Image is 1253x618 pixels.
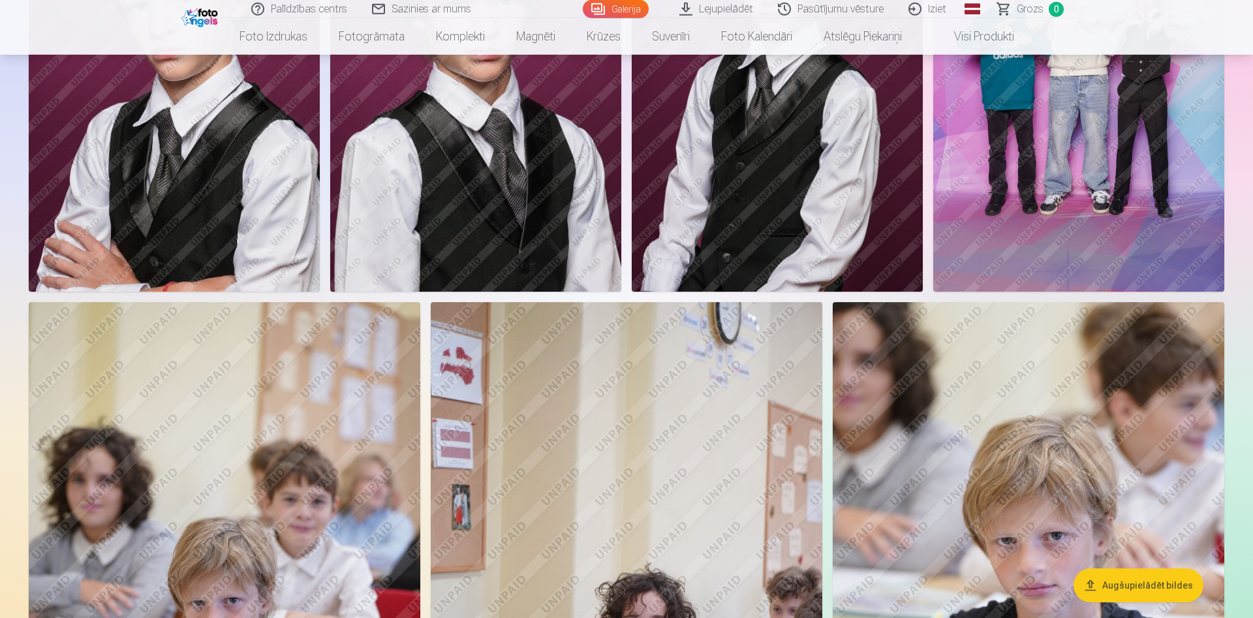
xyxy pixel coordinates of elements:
button: Augšupielādēt bildes [1074,568,1203,602]
a: Krūzes [571,18,636,55]
a: Foto izdrukas [224,18,323,55]
a: Atslēgu piekariņi [808,18,918,55]
a: Foto kalendāri [705,18,808,55]
a: Fotogrāmata [323,18,420,55]
a: Komplekti [420,18,501,55]
img: /fa1 [181,5,221,27]
a: Magnēti [501,18,571,55]
a: Suvenīri [636,18,705,55]
span: 0 [1049,2,1064,17]
span: Grozs [1017,1,1044,17]
a: Visi produkti [918,18,1030,55]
